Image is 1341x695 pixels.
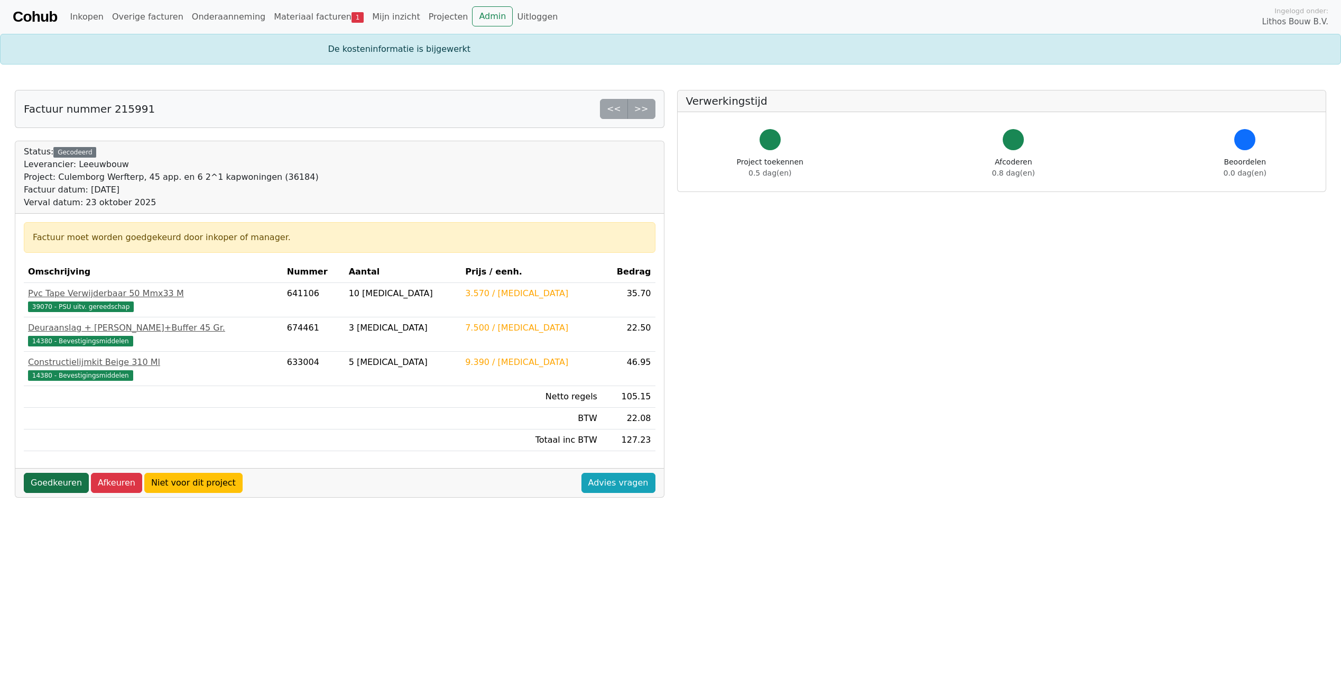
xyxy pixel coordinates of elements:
[24,171,319,184] div: Project: Culemborg Werfterp, 45 app. en 6 2^1 kapwoningen (36184)
[24,184,319,196] div: Factuur datum: [DATE]
[24,103,155,115] h5: Factuur nummer 215991
[368,6,424,28] a: Mijn inzicht
[472,6,513,26] a: Admin
[602,317,655,352] td: 22.50
[465,287,597,300] div: 3.570 / [MEDICAL_DATA]
[602,386,655,408] td: 105.15
[28,356,279,369] div: Constructielijmkit Beige 310 Ml
[465,356,597,369] div: 9.390 / [MEDICAL_DATA]
[602,408,655,429] td: 22.08
[345,261,461,283] th: Aantal
[24,145,319,209] div: Status:
[513,6,562,28] a: Uitloggen
[737,157,803,179] div: Project toekennen
[322,43,1020,56] div: De kosteninformatie is bijgewerkt
[24,261,283,283] th: Omschrijving
[28,287,279,300] div: Pvc Tape Verwijderbaar 50 Mmx33 M
[28,336,133,346] span: 14380 - Bevestigingsmiddelen
[992,157,1035,179] div: Afcoderen
[283,261,345,283] th: Nummer
[188,6,270,28] a: Onderaanneming
[465,322,597,334] div: 7.500 / [MEDICAL_DATA]
[24,196,319,209] div: Verval datum: 23 oktober 2025
[28,287,279,313] a: Pvc Tape Verwijderbaar 50 Mmx33 M39070 - PSU uitv. gereedschap
[24,158,319,171] div: Leverancier: Leeuwbouw
[283,317,345,352] td: 674461
[686,95,1318,107] h5: Verwerkingstijd
[748,169,791,177] span: 0.5 dag(en)
[33,231,646,244] div: Factuur moet worden goedgekeurd door inkoper of manager.
[349,356,457,369] div: 5 [MEDICAL_DATA]
[270,6,368,28] a: Materiaal facturen1
[461,261,602,283] th: Prijs / eenh.
[66,6,107,28] a: Inkopen
[602,261,655,283] th: Bedrag
[28,322,279,347] a: Deuraanslag + [PERSON_NAME]+Buffer 45 Gr.14380 - Bevestigingsmiddelen
[352,12,364,23] span: 1
[1224,157,1266,179] div: Beoordelen
[581,473,655,493] a: Advies vragen
[283,352,345,386] td: 633004
[144,473,243,493] a: Niet voor dit project
[424,6,473,28] a: Projecten
[349,287,457,300] div: 10 [MEDICAL_DATA]
[91,473,142,493] a: Afkeuren
[992,169,1035,177] span: 0.8 dag(en)
[28,356,279,381] a: Constructielijmkit Beige 310 Ml14380 - Bevestigingsmiddelen
[461,386,602,408] td: Netto regels
[602,283,655,317] td: 35.70
[1274,6,1328,16] span: Ingelogd onder:
[461,408,602,429] td: BTW
[53,147,96,158] div: Gecodeerd
[28,370,133,381] span: 14380 - Bevestigingsmiddelen
[28,301,134,312] span: 39070 - PSU uitv. gereedschap
[1262,16,1328,28] span: Lithos Bouw B.V.
[28,322,279,334] div: Deuraanslag + [PERSON_NAME]+Buffer 45 Gr.
[283,283,345,317] td: 641106
[349,322,457,334] div: 3 [MEDICAL_DATA]
[602,352,655,386] td: 46.95
[1224,169,1266,177] span: 0.0 dag(en)
[602,429,655,451] td: 127.23
[461,429,602,451] td: Totaal inc BTW
[108,6,188,28] a: Overige facturen
[24,473,89,493] a: Goedkeuren
[13,4,57,30] a: Cohub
